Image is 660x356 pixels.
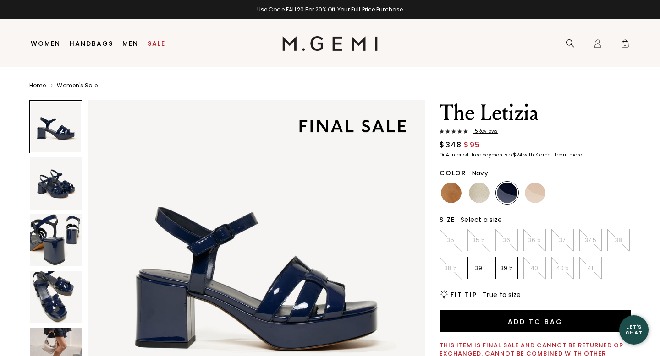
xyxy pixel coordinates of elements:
h2: Color [440,169,467,177]
span: 15 Review s [468,129,498,134]
img: The Letizia [30,214,82,266]
img: Sand [525,183,545,203]
p: 36 [496,237,517,244]
h2: Fit Tip [451,291,477,298]
span: Navy [472,168,488,178]
p: 39.5 [496,264,517,272]
h2: Size [440,216,455,223]
img: The Letizia [30,157,82,210]
a: Men [122,40,138,47]
button: Add to Bag [440,310,631,332]
klarna-placement-style-body: with Klarna [523,151,553,158]
h1: The Letizia [440,100,631,126]
img: Champagne [469,183,489,203]
a: Women's Sale [57,82,97,89]
span: True to size [482,290,521,299]
p: 40.5 [552,264,573,272]
img: Navy [497,183,517,203]
a: 15Reviews [440,129,631,136]
img: Luggage [441,183,462,203]
p: 35.5 [468,237,489,244]
span: Select a size [461,215,502,224]
a: Women [31,40,60,47]
img: Black [553,183,573,203]
a: Learn more [554,152,582,158]
a: Handbags [70,40,113,47]
a: Home [29,82,46,89]
klarna-placement-style-cta: Learn more [555,151,582,158]
p: 41 [580,264,601,272]
img: The Letizia [30,271,82,323]
p: 37 [552,237,573,244]
div: Let's Chat [619,324,649,335]
p: 35 [440,237,462,244]
span: $348 [440,140,462,151]
p: 37.5 [580,237,601,244]
a: Sale [148,40,165,47]
img: M.Gemi [282,36,378,51]
p: 39 [468,264,489,272]
klarna-placement-style-amount: $24 [513,151,522,158]
p: 38 [608,237,629,244]
span: $95 [464,140,480,151]
p: 38.5 [440,264,462,272]
klarna-placement-style-body: Or 4 interest-free payments of [440,151,513,158]
span: 0 [621,41,630,50]
p: 36.5 [524,237,545,244]
img: final sale tag [285,106,420,146]
p: 40 [524,264,545,272]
